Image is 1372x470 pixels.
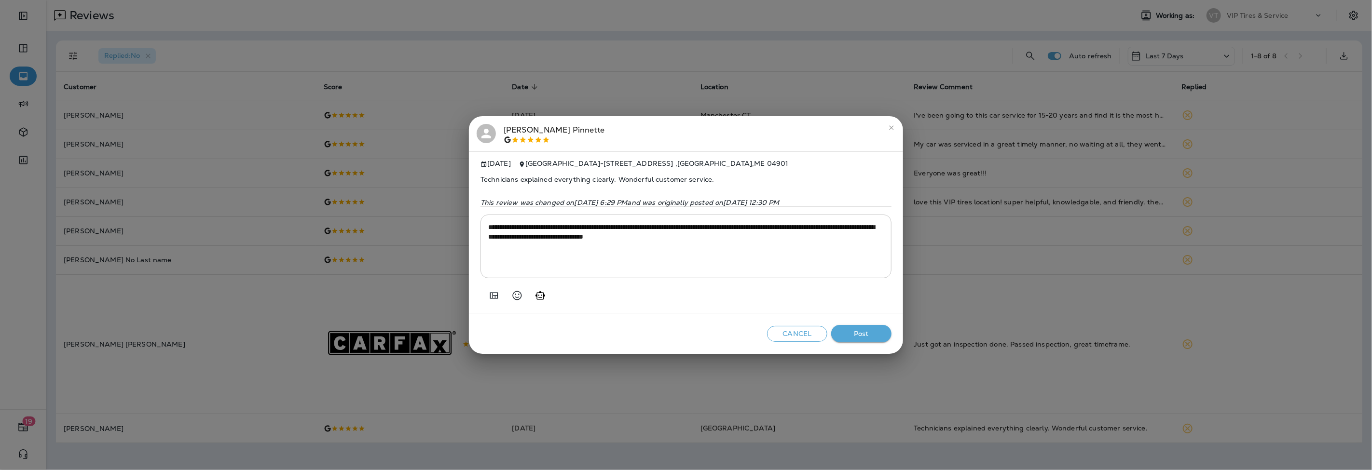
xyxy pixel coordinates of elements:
[480,199,892,206] p: This review was changed on [DATE] 6:29 PM
[884,120,899,135] button: close
[628,198,780,207] span: and was originally posted on [DATE] 12:30 PM
[480,160,511,168] span: [DATE]
[480,168,892,191] span: Technicians explained everything clearly. Wonderful customer service.
[525,159,789,168] span: [GEOGRAPHIC_DATA] - [STREET_ADDRESS] , [GEOGRAPHIC_DATA] , ME 04901
[831,325,892,343] button: Post
[484,286,504,305] button: Add in a premade template
[504,124,604,144] div: [PERSON_NAME] Pinnette
[531,286,550,305] button: Generate AI response
[508,286,527,305] button: Select an emoji
[767,326,827,342] button: Cancel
